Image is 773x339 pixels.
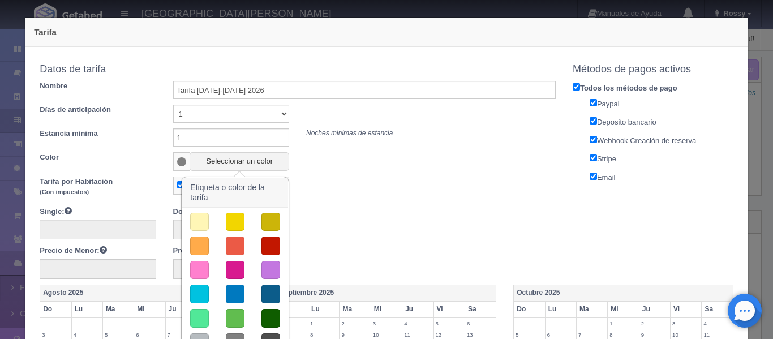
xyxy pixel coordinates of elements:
th: Vi [433,301,465,317]
label: Stripe [581,152,742,165]
th: Lu [308,301,340,317]
label: Estancia mínima [31,128,164,139]
h4: Datos de tarifa [40,64,556,75]
th: Ma [340,301,371,317]
input: Webhook Creación de reserva [590,136,597,143]
label: 4 [702,318,732,329]
i: Noches minimas de estancia [306,129,393,137]
th: Mi [608,301,639,317]
input: Deposito bancario [590,117,597,125]
th: Do [514,301,545,317]
label: Todos los métodos de pago [564,81,742,94]
th: Mi [371,301,402,317]
input: Stripe [590,154,597,161]
label: Deposito bancario [581,115,742,128]
input: Email [590,173,597,180]
th: Sa [702,301,733,317]
h3: Etiqueta o color de la tarifa [182,178,288,208]
th: Agosto 2025 [40,285,260,302]
label: 2 [340,318,370,329]
label: 1 [608,318,638,329]
small: (Con impuestos) [40,188,89,195]
th: Ma [102,301,134,317]
h4: Métodos de pagos activos [573,64,733,75]
th: Octubre 2025 [514,285,733,302]
label: Paypal [581,97,742,110]
label: 5 [434,318,465,329]
input: Paypal [590,99,597,106]
label: Días de anticipación [31,105,164,115]
button: Seleccionar un color [190,152,289,171]
label: 3 [371,318,402,329]
label: 1 [308,318,339,329]
label: Email [581,170,742,183]
th: Do [40,301,71,317]
th: Lu [71,301,102,317]
h4: Tarifa [34,26,739,38]
th: Lu [545,301,576,317]
label: Single: [40,206,71,217]
label: Webhook Creación de reserva [581,134,742,147]
label: Precio por Junior: [173,245,244,256]
label: 2 [639,318,670,329]
th: Mi [134,301,165,317]
th: Sa [465,301,496,317]
th: Septiembre 2025 [277,285,496,302]
label: Tarifa por Habitación [31,177,164,198]
label: 6 [465,318,496,329]
label: Double: [173,206,208,217]
input: Todos los métodos de pago [573,83,580,91]
label: Color [31,152,164,163]
th: Ju [165,301,196,317]
th: Ju [639,301,670,317]
th: Vi [671,301,702,317]
label: 4 [402,318,433,329]
span: $ [173,177,192,195]
th: Ma [577,301,608,317]
th: Ju [402,301,433,317]
label: Nombre [31,81,164,92]
label: 3 [671,318,701,329]
th: Do [277,301,308,317]
label: Precio de Menor: [40,245,106,256]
